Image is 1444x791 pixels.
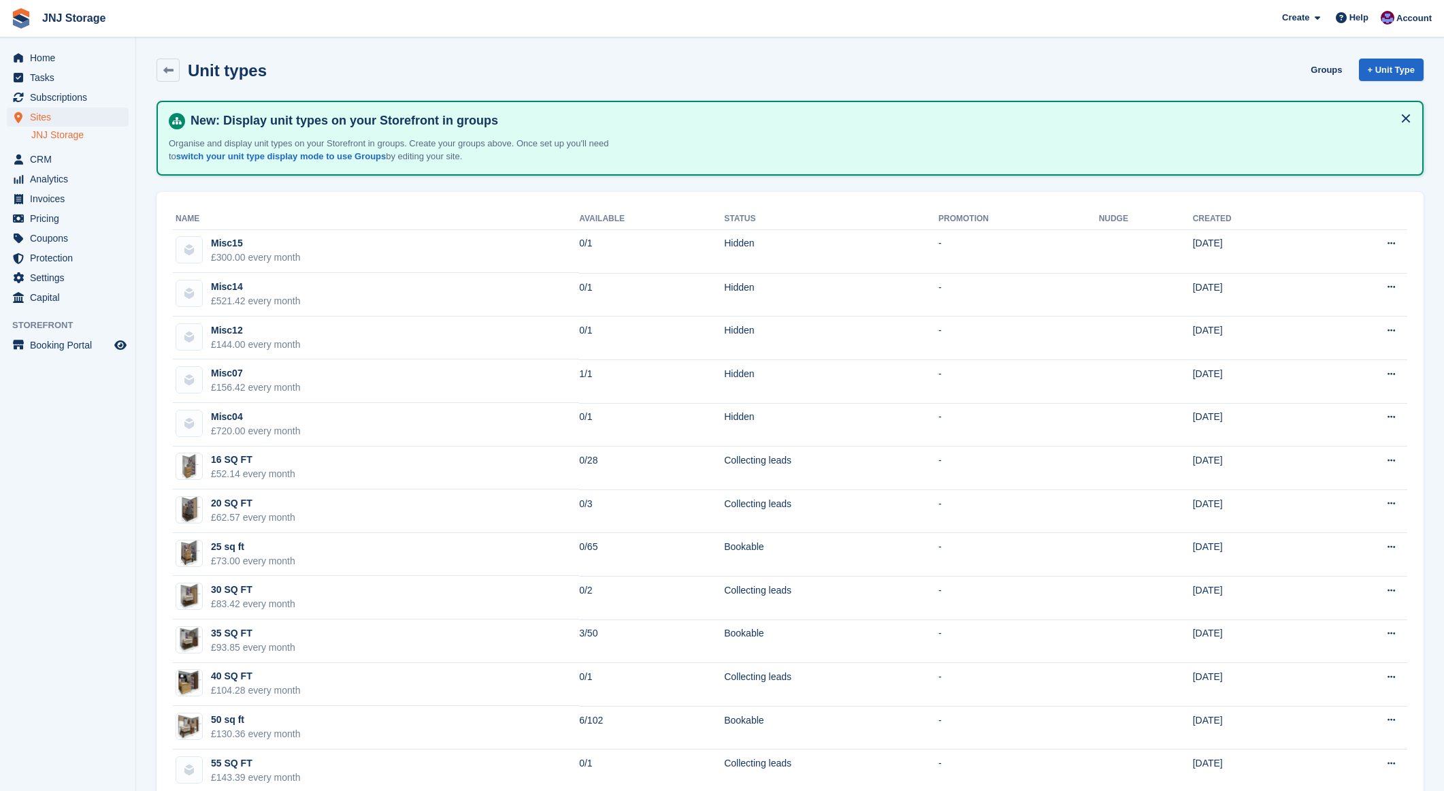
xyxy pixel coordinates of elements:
[37,7,111,29] a: JNJ Storage
[938,489,1099,533] td: -
[1193,576,1317,619] td: [DATE]
[211,641,295,655] div: £93.85 every month
[1193,447,1317,490] td: [DATE]
[579,663,724,707] td: 0/1
[724,619,938,663] td: Bookable
[1193,706,1317,749] td: [DATE]
[579,229,724,273] td: 0/1
[211,727,301,741] div: £130.36 every month
[211,540,295,554] div: 25 sq ft
[724,447,938,490] td: Collecting leads
[185,113,1411,129] h4: New: Display unit types on your Storefront in groups
[176,583,202,609] img: Website-30-SQ-FT-980x974.png
[724,706,938,749] td: Bookable
[1193,317,1317,360] td: [DATE]
[1193,403,1317,447] td: [DATE]
[938,619,1099,663] td: -
[1099,208,1193,230] th: Nudge
[7,48,129,67] a: menu
[938,273,1099,317] td: -
[176,713,202,739] img: Website-50-SQ-FT-980x973%20(1).png
[30,229,112,248] span: Coupons
[176,757,202,783] img: blank-unit-type-icon-ffbac7b88ba66c5e286b0e438baccc4b9c83835d4c34f86887a83fc20ec27e7b.svg
[176,280,202,306] img: blank-unit-type-icon-ffbac7b88ba66c5e286b0e438baccc4b9c83835d4c34f86887a83fc20ec27e7b.svg
[211,554,295,568] div: £73.00 every month
[1193,489,1317,533] td: [DATE]
[211,683,301,698] div: £104.28 every month
[1349,11,1368,25] span: Help
[30,169,112,189] span: Analytics
[579,619,724,663] td: 3/50
[1381,11,1394,25] img: Jonathan Scrase
[12,319,135,332] span: Storefront
[211,626,295,641] div: 35 SQ FT
[176,151,386,161] a: switch your unit type display mode to use Groups
[179,453,199,480] img: Website-16-SQ-FT-e1614004433711-761x1024.png
[7,150,129,169] a: menu
[938,576,1099,619] td: -
[7,189,129,208] a: menu
[211,511,295,525] div: £62.57 every month
[7,68,129,87] a: menu
[724,229,938,273] td: Hidden
[211,366,301,381] div: Misc07
[579,533,724,577] td: 0/65
[724,317,938,360] td: Hidden
[211,338,301,352] div: £144.00 every month
[1359,59,1424,81] a: + Unit Type
[211,236,301,251] div: Misc15
[7,169,129,189] a: menu
[30,336,112,355] span: Booking Portal
[169,137,645,163] p: Organise and display unit types on your Storefront in groups. Create your groups above. Once set ...
[176,627,202,653] img: Website-35-SQ-FT-1-980x973.png
[30,209,112,228] span: Pricing
[7,229,129,248] a: menu
[7,288,129,307] a: menu
[211,771,301,785] div: £143.39 every month
[579,576,724,619] td: 0/2
[211,496,295,511] div: 20 SQ FT
[211,424,301,438] div: £720.00 every month
[30,189,112,208] span: Invoices
[938,533,1099,577] td: -
[178,496,201,523] img: Website-20-SQ-FT-1-849x1024.png
[188,61,267,80] h2: Unit types
[176,324,202,350] img: blank-unit-type-icon-ffbac7b88ba66c5e286b0e438baccc4b9c83835d4c34f86887a83fc20ec27e7b.svg
[30,48,112,67] span: Home
[211,294,301,308] div: £521.42 every month
[30,248,112,268] span: Protection
[724,533,938,577] td: Bookable
[176,410,202,436] img: blank-unit-type-icon-ffbac7b88ba66c5e286b0e438baccc4b9c83835d4c34f86887a83fc20ec27e7b.svg
[7,88,129,107] a: menu
[176,237,202,263] img: blank-unit-type-icon-ffbac7b88ba66c5e286b0e438baccc4b9c83835d4c34f86887a83fc20ec27e7b.svg
[579,447,724,490] td: 0/28
[30,150,112,169] span: CRM
[724,359,938,403] td: Hidden
[211,381,301,395] div: £156.42 every month
[112,337,129,353] a: Preview store
[579,706,724,749] td: 6/102
[7,268,129,287] a: menu
[724,663,938,707] td: Collecting leads
[724,403,938,447] td: Hidden
[1193,208,1317,230] th: Created
[579,208,724,230] th: Available
[1396,12,1432,25] span: Account
[1193,359,1317,403] td: [DATE]
[211,251,301,265] div: £300.00 every month
[724,273,938,317] td: Hidden
[938,663,1099,707] td: -
[11,8,31,29] img: stora-icon-8386f47178a22dfd0bd8f6a31ec36ba5ce8667c1dd55bd0f319d3a0aa187defe.svg
[178,540,201,567] img: Website-25-SQ-FT-1-e1614006203426-867x1024.png
[1305,59,1347,81] a: Groups
[211,467,295,481] div: £52.14 every month
[176,367,202,393] img: blank-unit-type-icon-ffbac7b88ba66c5e286b0e438baccc4b9c83835d4c34f86887a83fc20ec27e7b.svg
[211,597,295,611] div: £83.42 every month
[579,317,724,360] td: 0/1
[938,359,1099,403] td: -
[7,336,129,355] a: menu
[724,576,938,619] td: Collecting leads
[30,68,112,87] span: Tasks
[211,756,301,771] div: 55 SQ FT
[211,410,301,424] div: Misc04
